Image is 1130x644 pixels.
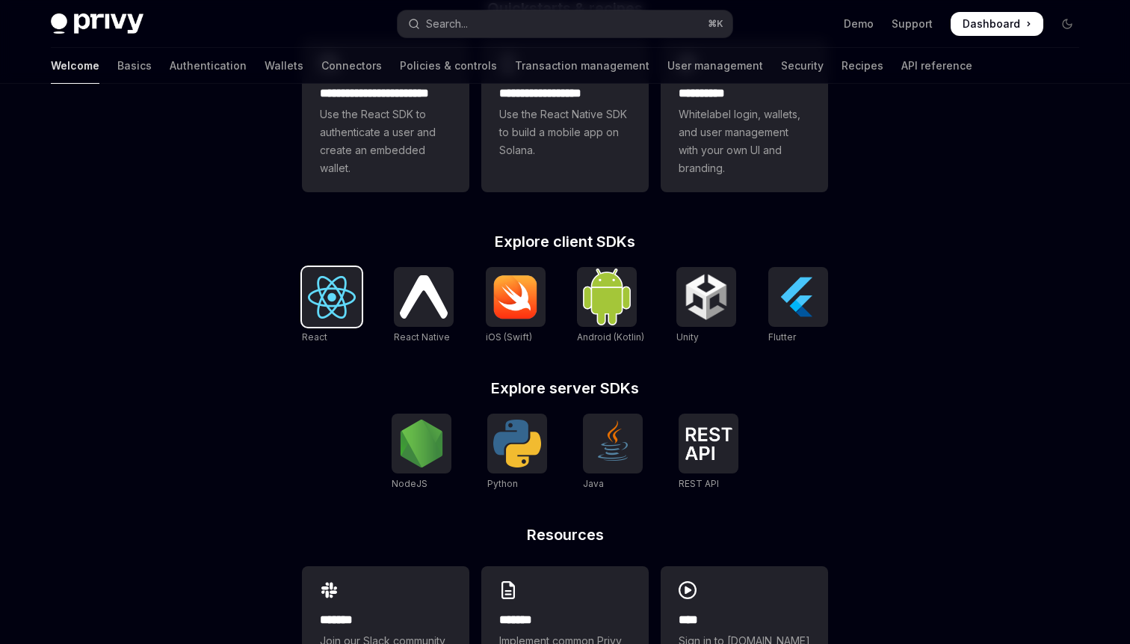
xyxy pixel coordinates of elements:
[321,48,382,84] a: Connectors
[302,381,828,396] h2: Explore server SDKs
[51,13,143,34] img: dark logo
[963,16,1020,31] span: Dashboard
[577,267,644,345] a: Android (Kotlin)Android (Kotlin)
[842,48,883,84] a: Recipes
[515,48,649,84] a: Transaction management
[499,105,631,159] span: Use the React Native SDK to build a mobile app on Solana.
[398,420,445,467] img: NodeJS
[117,48,152,84] a: Basics
[302,234,828,249] h2: Explore client SDKs
[667,48,763,84] a: User management
[392,414,451,491] a: NodeJSNodeJS
[487,414,547,491] a: PythonPython
[768,331,796,343] span: Flutter
[901,48,972,84] a: API reference
[302,331,327,343] span: React
[676,267,736,345] a: UnityUnity
[265,48,303,84] a: Wallets
[892,16,933,31] a: Support
[583,414,643,491] a: JavaJava
[682,273,730,321] img: Unity
[679,414,738,491] a: REST APIREST API
[679,478,719,489] span: REST API
[51,48,99,84] a: Welcome
[781,48,824,84] a: Security
[583,269,631,325] img: Android (Kotlin)
[583,478,604,489] span: Java
[493,420,541,467] img: Python
[486,267,546,345] a: iOS (Swift)iOS (Swift)
[481,40,649,192] a: **** **** **** ***Use the React Native SDK to build a mobile app on Solana.
[308,276,356,319] img: React
[400,48,497,84] a: Policies & controls
[320,105,451,177] span: Use the React SDK to authenticate a user and create an embedded wallet.
[392,478,427,489] span: NodeJS
[394,331,450,343] span: React Native
[774,273,822,321] img: Flutter
[951,12,1043,36] a: Dashboard
[589,420,637,467] img: Java
[768,267,828,345] a: FlutterFlutter
[486,331,532,343] span: iOS (Swift)
[676,331,699,343] span: Unity
[426,15,468,33] div: Search...
[170,48,247,84] a: Authentication
[400,275,448,318] img: React Native
[577,331,644,343] span: Android (Kotlin)
[302,267,362,345] a: ReactReact
[661,40,828,192] a: **** *****Whitelabel login, wallets, and user management with your own UI and branding.
[1055,12,1079,36] button: Toggle dark mode
[679,105,810,177] span: Whitelabel login, wallets, and user management with your own UI and branding.
[302,527,828,542] h2: Resources
[685,427,732,460] img: REST API
[487,478,518,489] span: Python
[394,267,454,345] a: React NativeReact Native
[492,275,540,319] img: iOS (Swift)
[708,18,723,30] span: ⌘ K
[398,10,732,37] button: Open search
[844,16,874,31] a: Demo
